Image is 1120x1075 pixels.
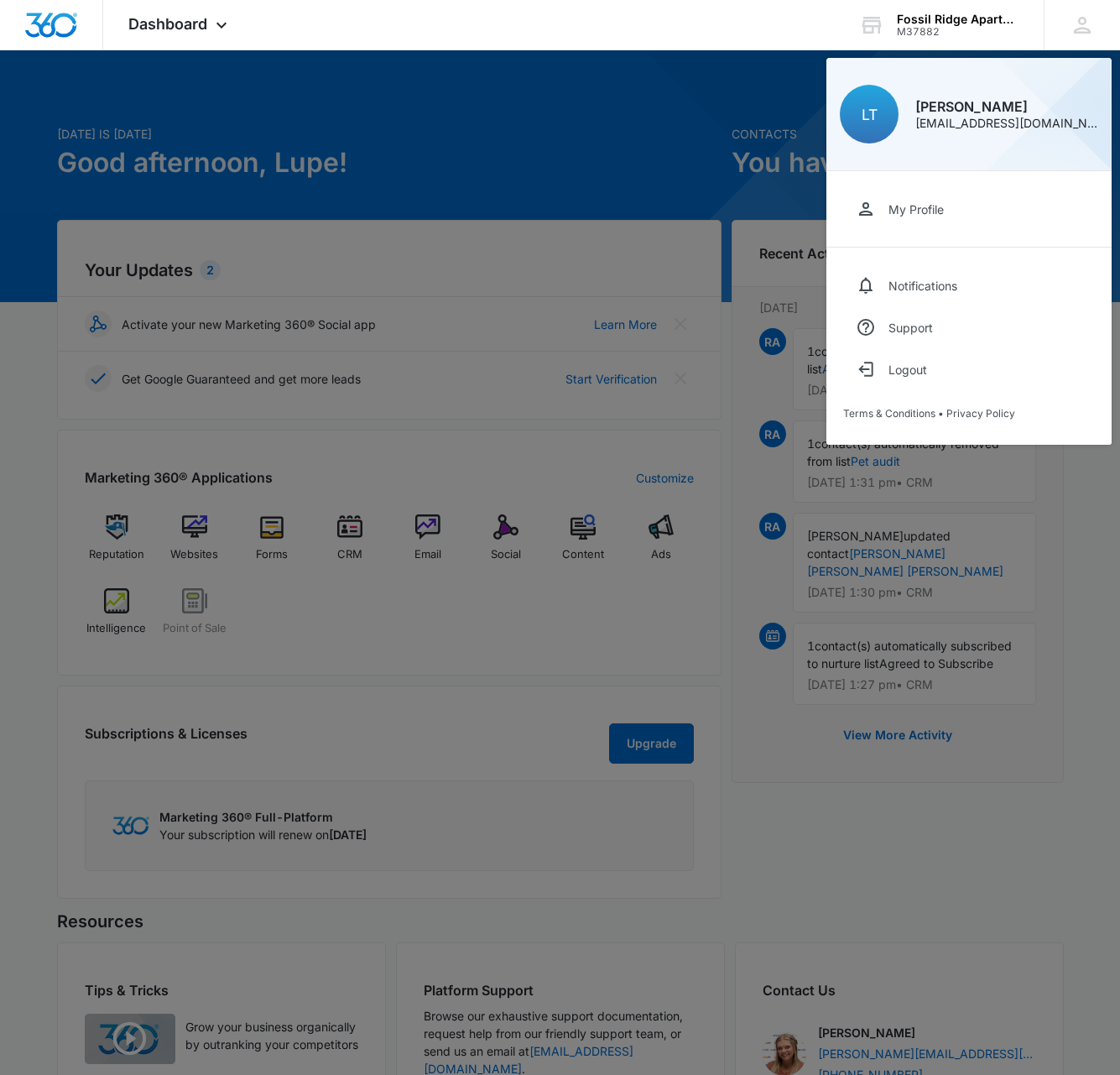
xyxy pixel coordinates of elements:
[843,306,1095,348] a: Support
[946,407,1015,420] a: Privacy Policy
[862,106,878,123] span: LT
[915,100,1098,113] div: [PERSON_NAME]
[897,13,1019,26] div: account name
[888,279,957,293] div: Notifications
[843,188,1095,230] a: My Profile
[843,264,1095,306] a: Notifications
[897,26,1019,38] div: account id
[888,363,927,377] div: Logout
[888,321,933,335] div: Support
[843,407,1095,420] div: •
[888,202,944,217] div: My Profile
[915,117,1098,129] div: [EMAIL_ADDRESS][DOMAIN_NAME]
[128,15,207,33] span: Dashboard
[843,407,935,420] a: Terms & Conditions
[843,348,1095,390] button: Logout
